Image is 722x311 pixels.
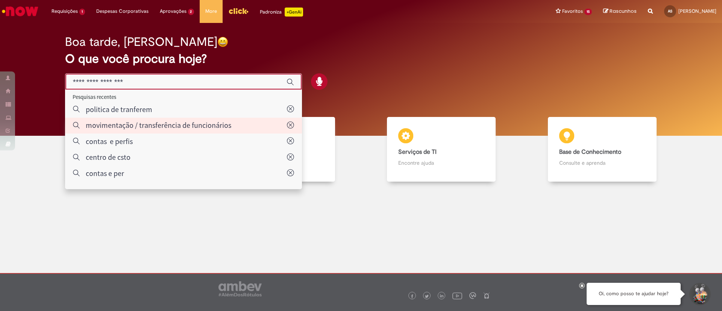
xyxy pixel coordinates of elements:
[483,292,490,299] img: logo_footer_naosei.png
[398,148,437,156] b: Serviços de TI
[65,35,217,49] h2: Boa tarde, [PERSON_NAME]
[217,36,228,47] img: happy-face.png
[610,8,637,15] span: Rascunhos
[562,8,583,15] span: Favoritos
[39,117,200,182] a: Tirar dúvidas Tirar dúvidas com Lupi Assist e Gen Ai
[668,9,672,14] span: AS
[1,4,39,19] img: ServiceNow
[160,8,187,15] span: Aprovações
[522,117,683,182] a: Base de Conhecimento Consulte e aprenda
[425,294,429,298] img: logo_footer_twitter.png
[688,283,711,305] button: Iniciar Conversa de Suporte
[205,8,217,15] span: More
[361,117,522,182] a: Serviços de TI Encontre ajuda
[410,294,414,298] img: logo_footer_facebook.png
[218,281,262,296] img: logo_footer_ambev_rotulo_gray.png
[79,9,85,15] span: 1
[452,291,462,300] img: logo_footer_youtube.png
[260,8,303,17] div: Padroniza
[65,52,657,65] h2: O que você procura hoje?
[96,8,149,15] span: Despesas Corporativas
[678,8,716,14] span: [PERSON_NAME]
[559,159,645,167] p: Consulte e aprenda
[603,8,637,15] a: Rascunhos
[584,9,592,15] span: 15
[188,9,194,15] span: 2
[398,159,484,167] p: Encontre ajuda
[285,8,303,17] p: +GenAi
[587,283,681,305] div: Oi, como posso te ajudar hoje?
[469,292,476,299] img: logo_footer_workplace.png
[228,5,249,17] img: click_logo_yellow_360x200.png
[559,148,621,156] b: Base de Conhecimento
[440,294,444,299] img: logo_footer_linkedin.png
[52,8,78,15] span: Requisições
